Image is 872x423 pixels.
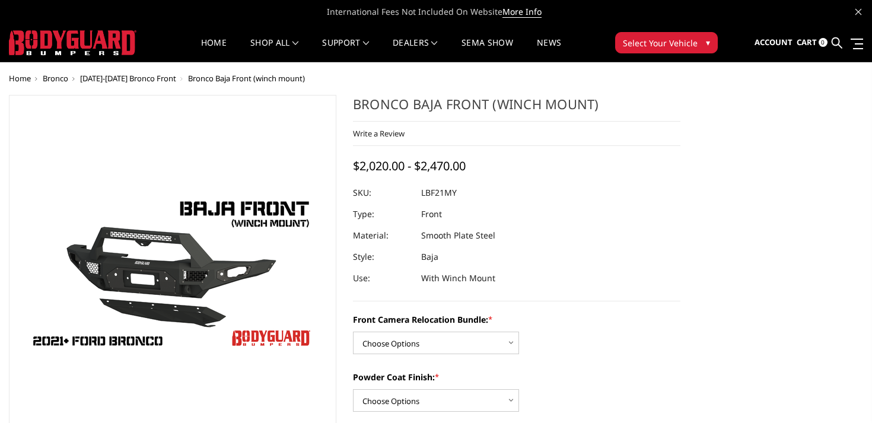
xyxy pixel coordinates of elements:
[502,6,542,18] a: More Info
[421,203,442,225] dd: Front
[322,39,369,62] a: Support
[353,313,680,326] label: Front Camera Relocation Bundle:
[201,39,227,62] a: Home
[353,128,405,139] a: Write a Review
[421,225,495,246] dd: Smooth Plate Steel
[755,27,793,59] a: Account
[43,73,68,84] a: Bronco
[819,38,828,47] span: 0
[353,203,412,225] dt: Type:
[353,268,412,289] dt: Use:
[353,225,412,246] dt: Material:
[421,246,438,268] dd: Baja
[421,182,457,203] dd: LBF21MY
[353,246,412,268] dt: Style:
[353,182,412,203] dt: SKU:
[797,27,828,59] a: Cart 0
[353,158,466,174] span: $2,020.00 - $2,470.00
[706,36,710,49] span: ▾
[9,30,136,55] img: BODYGUARD BUMPERS
[353,95,680,122] h1: Bronco Baja Front (winch mount)
[462,39,513,62] a: SEMA Show
[80,73,176,84] a: [DATE]-[DATE] Bronco Front
[537,39,561,62] a: News
[250,39,298,62] a: shop all
[353,371,680,383] label: Powder Coat Finish:
[421,268,495,289] dd: With Winch Mount
[393,39,438,62] a: Dealers
[797,37,817,47] span: Cart
[615,32,718,53] button: Select Your Vehicle
[188,73,305,84] span: Bronco Baja Front (winch mount)
[623,37,698,49] span: Select Your Vehicle
[755,37,793,47] span: Account
[9,73,31,84] a: Home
